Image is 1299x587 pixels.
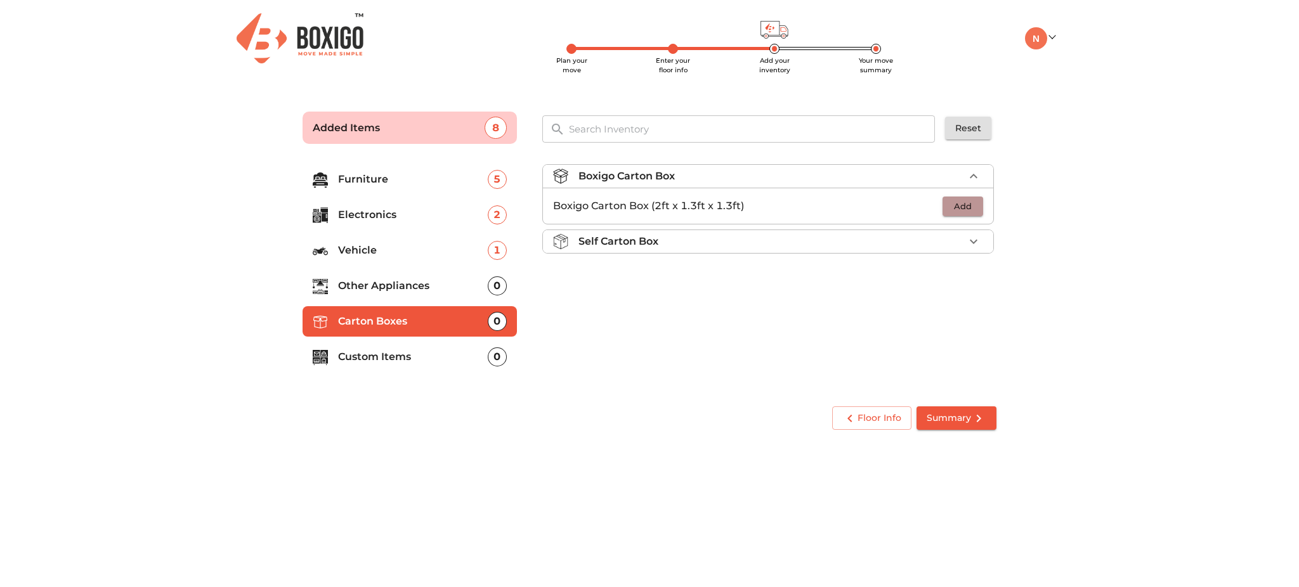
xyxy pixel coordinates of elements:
div: 1 [488,241,507,260]
p: Furniture [338,172,488,187]
span: Floor Info [842,410,901,426]
p: Other Appliances [338,278,488,293]
button: Summary [917,406,996,430]
div: 0 [488,347,507,366]
p: Added Items [313,120,485,136]
div: 5 [488,170,507,189]
p: Boxigo Carton Box [578,169,675,184]
span: Add your inventory [759,56,790,74]
span: Reset [955,120,981,136]
p: Self Carton Box [578,234,658,249]
span: Add [949,199,977,214]
button: Reset [945,117,991,140]
span: Your move summary [859,56,893,74]
p: Custom Items [338,349,488,364]
div: 0 [488,276,507,295]
img: boxigo_carton_box [553,169,568,184]
button: Floor Info [832,406,911,430]
img: self_carton_box [553,234,568,249]
p: Vehicle [338,243,488,258]
span: Enter your floor info [656,56,690,74]
span: Summary [927,410,986,426]
div: 2 [488,205,507,224]
span: Plan your move [556,56,587,74]
div: 0 [488,312,507,331]
button: Add [943,197,983,216]
input: Search Inventory [561,115,944,143]
p: Carton Boxes [338,314,488,329]
img: Boxigo [237,13,363,63]
p: Boxigo Carton Box (2ft x 1.3ft x 1.3ft) [553,198,943,214]
p: Electronics [338,207,488,223]
div: 8 [485,117,507,139]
